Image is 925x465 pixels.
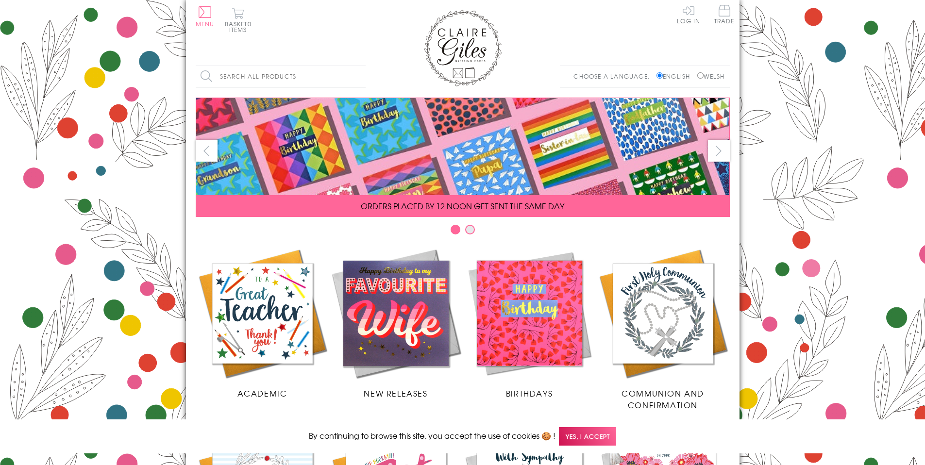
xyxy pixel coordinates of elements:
[196,140,218,162] button: prev
[225,8,252,33] button: Basket0 items
[356,66,366,87] input: Search
[196,224,730,239] div: Carousel Pagination
[229,19,252,34] span: 0 items
[677,5,700,24] a: Log In
[697,72,725,81] label: Welsh
[708,140,730,162] button: next
[451,225,460,234] button: Carousel Page 1 (Current Slide)
[714,5,735,24] span: Trade
[465,225,475,234] button: Carousel Page 2
[364,387,427,399] span: New Releases
[463,247,596,399] a: Birthdays
[622,387,704,411] span: Communion and Confirmation
[196,6,215,27] button: Menu
[424,10,502,86] img: Claire Giles Greetings Cards
[656,72,695,81] label: English
[237,387,287,399] span: Academic
[506,387,553,399] span: Birthdays
[656,72,663,79] input: English
[196,247,329,399] a: Academic
[196,66,366,87] input: Search all products
[559,427,616,446] span: Yes, I accept
[361,200,564,212] span: ORDERS PLACED BY 12 NOON GET SENT THE SAME DAY
[196,19,215,28] span: Menu
[697,72,704,79] input: Welsh
[573,72,655,81] p: Choose a language:
[329,247,463,399] a: New Releases
[596,247,730,411] a: Communion and Confirmation
[714,5,735,26] a: Trade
